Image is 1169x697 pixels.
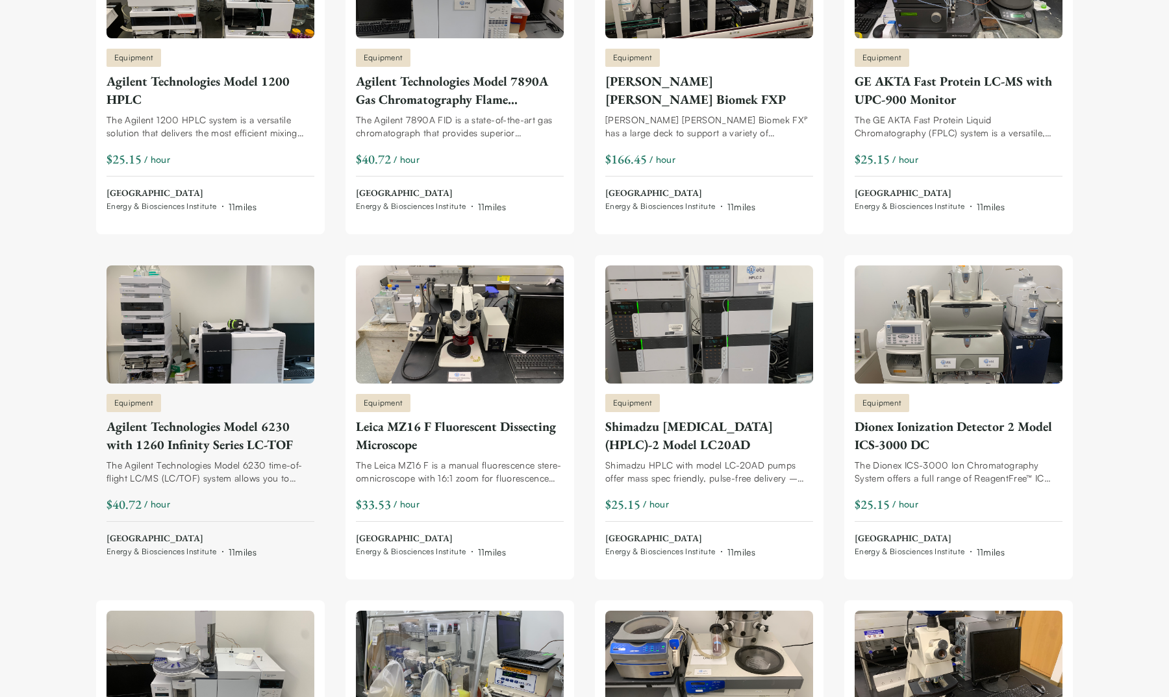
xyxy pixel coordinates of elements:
[107,114,314,140] div: The Agilent 1200 HPLC system is a versatile solution that delivers the most efficient mixing and ...
[649,153,675,166] span: / hour
[605,417,813,454] div: Shimadzu [MEDICAL_DATA] (HPLC)-2 Model LC20AD
[478,545,506,559] div: 11 miles
[605,150,647,168] div: $166.45
[727,200,755,214] div: 11 miles
[855,72,1062,108] div: GE AKTA Fast Protein LC-MS with UPC-900 Monitor
[356,417,564,454] div: Leica MZ16 F Fluorescent Dissecting Microscope
[605,187,755,200] span: [GEOGRAPHIC_DATA]
[605,114,813,140] div: [PERSON_NAME] [PERSON_NAME] Biomek FXᴾ has a large deck to support a variety of applications, wit...
[114,397,153,409] span: Equipment
[229,200,257,214] div: 11 miles
[855,265,1062,384] img: Dionex Ionization Detector 2 Model ICS-3000 DC
[356,532,506,545] span: [GEOGRAPHIC_DATA]
[613,397,652,409] span: Equipment
[643,497,669,511] span: / hour
[114,52,153,64] span: Equipment
[855,532,1005,545] span: [GEOGRAPHIC_DATA]
[862,52,901,64] span: Equipment
[107,532,257,545] span: [GEOGRAPHIC_DATA]
[107,417,314,454] div: Agilent Technologies Model 6230 with 1260 Infinity Series LC-TOF
[605,72,813,108] div: [PERSON_NAME] [PERSON_NAME] Biomek FXP
[862,397,901,409] span: Equipment
[394,497,420,511] span: / hour
[356,201,466,212] span: Energy & Biosciences Institute
[364,52,403,64] span: Equipment
[855,265,1062,559] a: Dionex Ionization Detector 2 Model ICS-3000 DCEquipmentDionex Ionization Detector 2 Model ICS-300...
[356,459,564,485] div: The Leica MZ16 F is a manual fluorescence stere-omnicroscope with 16:1 zoom for fluorescence appl...
[613,52,652,64] span: Equipment
[356,72,564,108] div: Agilent Technologies Model 7890A Gas Chromatography Flame Ionization Detector
[107,495,142,513] div: $40.72
[855,546,965,557] span: Energy & Biosciences Institute
[855,187,1005,200] span: [GEOGRAPHIC_DATA]
[855,114,1062,140] div: The GE AKTA Fast Protein Liquid Chromatography (FPLC) system is a versatile, modular liquid chrom...
[605,459,813,485] div: Shimadzu HPLC with model LC-20AD pumps offer mass spec friendly, pulse-free delivery – the most s...
[107,546,217,557] span: Energy & Biosciences Institute
[364,397,403,409] span: Equipment
[892,153,918,166] span: / hour
[144,153,170,166] span: / hour
[356,150,391,168] div: $40.72
[977,200,1005,214] div: 11 miles
[855,495,890,513] div: $25.15
[605,265,813,559] a: Shimadzu High Performance Liquid Chromatography (HPLC)-2 Model LC20ADEquipmentShimadzu [MEDICAL_D...
[855,417,1062,454] div: Dionex Ionization Detector 2 Model ICS-3000 DC
[855,201,965,212] span: Energy & Biosciences Institute
[144,497,170,511] span: / hour
[605,495,640,513] div: $25.15
[727,545,755,559] div: 11 miles
[977,545,1005,559] div: 11 miles
[356,546,466,557] span: Energy & Biosciences Institute
[478,200,506,214] div: 11 miles
[107,459,314,485] div: The Agilent Technologies Model 6230 time-of-flight LC/MS (LC/TOF) system allows you to upgrade fr...
[605,201,716,212] span: Energy & Biosciences Institute
[356,265,564,559] a: Leica MZ16 F Fluorescent Dissecting MicroscopeEquipmentLeica MZ16 F Fluorescent Dissecting Micros...
[605,265,813,384] img: Shimadzu High Performance Liquid Chromatography (HPLC)-2 Model LC20AD
[356,187,506,200] span: [GEOGRAPHIC_DATA]
[356,265,564,384] img: Leica MZ16 F Fluorescent Dissecting Microscope
[394,153,420,166] span: / hour
[107,72,314,108] div: Agilent Technologies Model 1200 HPLC
[229,545,257,559] div: 11 miles
[107,201,217,212] span: Energy & Biosciences Institute
[605,532,755,545] span: [GEOGRAPHIC_DATA]
[605,546,716,557] span: Energy & Biosciences Institute
[107,265,314,559] a: Agilent Technologies Model 6230 with 1260 Infinity Series LC-TOFEquipmentAgilent Technologies Mod...
[107,150,142,168] div: $25.15
[356,495,391,513] div: $33.53
[855,150,890,168] div: $25.15
[855,459,1062,485] div: The Dionex ICS-3000 Ion Chromatography System offers a full range of ReagentFree™ IC (RFIC™) comp...
[892,497,918,511] span: / hour
[356,114,564,140] div: The Agilent 7890A FID is a state-of-the-art gas chromatograph that provides superior performance ...
[107,265,314,384] img: Agilent Technologies Model 6230 with 1260 Infinity Series LC-TOF
[107,187,257,200] span: [GEOGRAPHIC_DATA]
